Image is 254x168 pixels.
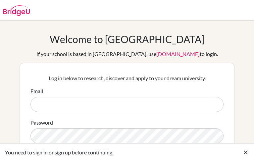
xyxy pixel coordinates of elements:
p: Log in below to research, discover and apply to your dream university. [30,74,224,82]
img: Bridge-U [3,5,30,16]
div: You need to sign in or sign up before continuing. [5,148,242,156]
div: If your school is based in [GEOGRAPHIC_DATA], use to login. [36,50,218,58]
label: Email [30,87,43,95]
label: Password [30,119,53,127]
h1: Welcome to [GEOGRAPHIC_DATA] [50,33,204,45]
a: [DOMAIN_NAME] [156,51,200,57]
